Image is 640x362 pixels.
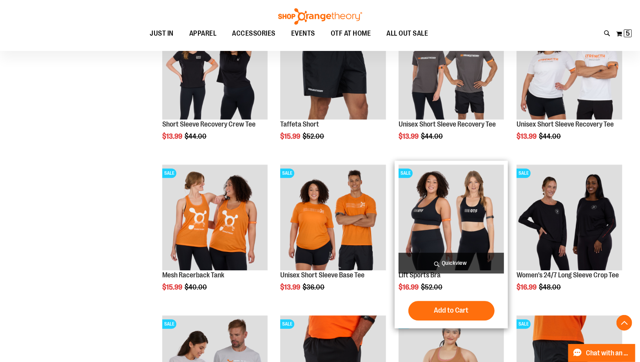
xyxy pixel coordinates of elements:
[280,165,386,270] img: Product image for Unisex Short Sleeve Base Tee
[586,349,631,357] span: Chat with an Expert
[399,165,504,270] img: Main view of 2024 October Lift Sports Bra
[513,161,626,311] div: product
[517,271,619,279] a: Women's 24/7 Long Sleeve Crop Tee
[162,120,256,128] a: Short Sleeve Recovery Crew Tee
[517,283,538,291] span: $16.99
[280,168,294,178] span: SALE
[162,14,268,119] img: Product image for Short Sleeve Recovery Crew Tee
[399,14,504,121] a: Product image for Unisex Short Sleeve Recovery TeeSALE
[280,132,301,140] span: $15.99
[162,132,183,140] span: $13.99
[517,165,622,270] img: Product image for Womens 24/7 LS Crop Tee
[280,14,386,119] img: Product image for Taffeta Short
[158,10,272,160] div: product
[517,14,622,119] img: Product image for Unisex Short Sleeve Recovery Tee
[280,283,301,291] span: $13.99
[276,161,390,311] div: product
[162,319,176,329] span: SALE
[280,271,364,279] a: Unisex Short Sleeve Base Tee
[539,283,562,291] span: $48.00
[399,168,413,178] span: SALE
[331,25,371,42] span: OTF AT HOME
[539,132,562,140] span: $44.00
[513,10,626,160] div: product
[399,283,420,291] span: $16.99
[150,25,174,42] span: JUST IN
[162,283,183,291] span: $15.99
[616,315,632,331] button: Back To Top
[276,10,390,160] div: product
[280,120,319,128] a: Taffeta Short
[421,283,444,291] span: $52.00
[185,132,208,140] span: $44.00
[517,14,622,121] a: Product image for Unisex Short Sleeve Recovery TeeSALE
[395,10,508,160] div: product
[162,168,176,178] span: SALE
[399,271,441,279] a: Lift Sports Bra
[189,25,217,42] span: APPAREL
[421,132,444,140] span: $44.00
[280,165,386,271] a: Product image for Unisex Short Sleeve Base TeeSALE
[399,14,504,119] img: Product image for Unisex Short Sleeve Recovery Tee
[303,132,325,140] span: $52.00
[399,132,420,140] span: $13.99
[399,165,504,271] a: Main view of 2024 October Lift Sports BraSALE
[280,14,386,121] a: Product image for Taffeta ShortSALE
[399,253,504,273] a: Quickview
[158,161,272,311] div: product
[162,165,268,271] a: Product image for Mesh Racerback TankSALE
[568,344,636,362] button: Chat with an Expert
[280,319,294,329] span: SALE
[162,271,224,279] a: Mesh Racerback Tank
[162,165,268,270] img: Product image for Mesh Racerback Tank
[408,301,495,320] button: Add to Cart
[517,319,531,329] span: SALE
[232,25,276,42] span: ACCESSORIES
[626,29,630,37] span: 5
[303,283,326,291] span: $36.00
[387,25,428,42] span: ALL OUT SALE
[517,120,614,128] a: Unisex Short Sleeve Recovery Tee
[517,168,531,178] span: SALE
[399,120,496,128] a: Unisex Short Sleeve Recovery Tee
[277,8,363,25] img: Shop Orangetheory
[291,25,315,42] span: EVENTS
[517,165,622,271] a: Product image for Womens 24/7 LS Crop TeeSALE
[395,161,508,328] div: product
[517,132,538,140] span: $13.99
[162,14,268,121] a: Product image for Short Sleeve Recovery Crew TeeSALE
[185,283,208,291] span: $40.00
[434,306,469,315] span: Add to Cart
